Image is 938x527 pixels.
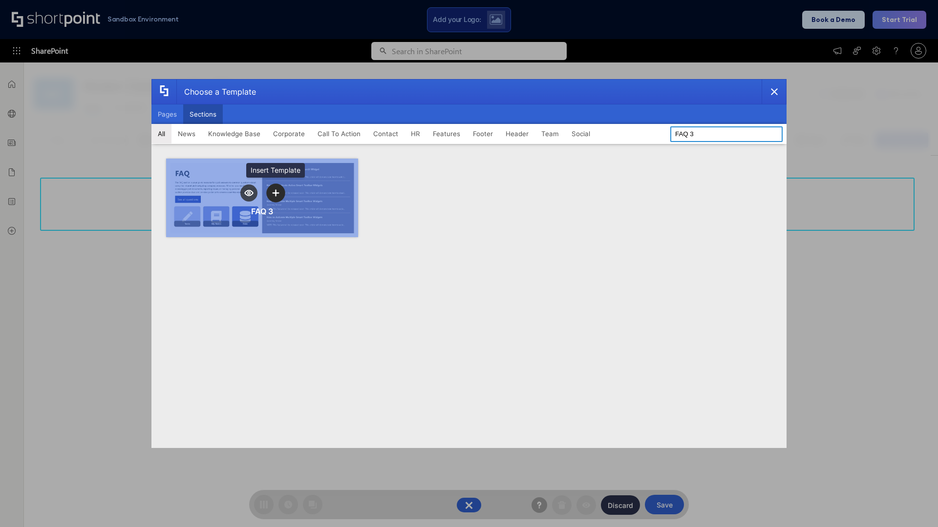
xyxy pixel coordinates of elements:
[176,80,256,104] div: Choose a Template
[311,124,367,143] button: Call To Action
[467,124,499,143] button: Footer
[202,124,267,143] button: Knowledge Base
[499,124,535,143] button: Header
[762,414,938,527] iframe: Chat Widget
[151,104,183,124] button: Pages
[426,124,467,143] button: Features
[267,124,311,143] button: Corporate
[183,104,223,124] button: Sections
[251,206,273,216] div: FAQ 3
[171,124,202,143] button: News
[565,124,597,143] button: Social
[405,124,426,143] button: HR
[670,126,783,142] input: Search
[151,124,171,143] button: All
[367,124,405,143] button: Contact
[535,124,565,143] button: Team
[151,79,787,448] div: template selector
